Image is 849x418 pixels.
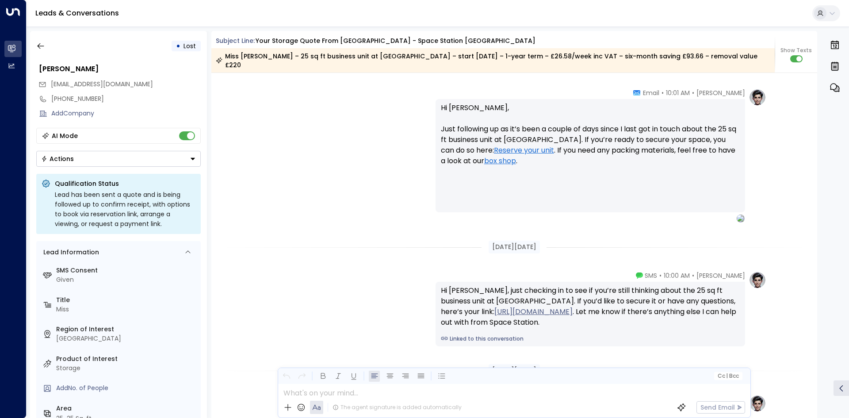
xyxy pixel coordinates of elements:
[256,36,535,46] div: Your storage quote from [GEOGRAPHIC_DATA] - Space Station [GEOGRAPHIC_DATA]
[40,248,99,257] div: Lead Information
[489,241,540,253] div: [DATE][DATE]
[664,271,690,280] span: 10:00 AM
[333,403,462,411] div: The agent signature is added automatically
[56,404,197,413] label: Area
[56,325,197,334] label: Region of Interest
[662,88,664,97] span: •
[749,88,766,106] img: profile-logo.png
[51,94,201,104] div: [PHONE_NUMBER]
[737,215,745,222] img: WENUELANORONHA18@GMAIL.COM
[51,80,153,88] span: [EMAIL_ADDRESS][DOMAIN_NAME]
[56,383,197,393] div: AddNo. of People
[56,354,197,364] label: Product of Interest
[692,88,694,97] span: •
[494,145,554,156] a: Reserve your unit
[494,307,573,317] a: [URL][DOMAIN_NAME]
[216,36,255,45] span: Subject Line:
[52,131,78,140] div: AI Mode
[36,151,201,167] button: Actions
[56,305,197,314] div: Miss
[216,52,770,69] div: Miss [PERSON_NAME] – 25 sq ft business unit at [GEOGRAPHIC_DATA] – start [DATE] – 1-year term – £...
[717,373,738,379] span: Cc Bcc
[55,190,195,229] div: Lead has been sent a quote and is being followed up to confirm receipt, with options to book via ...
[643,88,659,97] span: Email
[749,271,766,289] img: profile-logo.png
[441,285,740,328] div: Hi [PERSON_NAME], just checking in to see if you’re still thinking about the 25 sq ft business un...
[51,109,201,118] div: AddCompany
[56,275,197,284] div: Given
[36,151,201,167] div: Button group with a nested menu
[726,373,728,379] span: |
[780,46,812,54] span: Show Texts
[56,334,197,343] div: [GEOGRAPHIC_DATA]
[441,103,740,177] p: Hi [PERSON_NAME], Just following up as it’s been a couple of days since I last got in touch about...
[296,371,307,382] button: Redo
[35,8,119,18] a: Leads & Conversations
[55,179,195,188] p: Qualification Status
[696,88,745,97] span: [PERSON_NAME]
[39,64,201,74] div: [PERSON_NAME]
[281,371,292,382] button: Undo
[489,364,540,377] div: [DATE][DATE]
[56,266,197,275] label: SMS Consent
[749,395,766,412] img: profile-logo.png
[441,335,740,343] a: Linked to this conversation
[696,271,745,280] span: [PERSON_NAME]
[41,155,74,163] div: Actions
[666,88,690,97] span: 10:01 AM
[659,271,662,280] span: •
[56,295,197,305] label: Title
[484,156,516,166] a: box shop
[184,42,196,50] span: Lost
[714,372,742,380] button: Cc|Bcc
[56,364,197,373] div: Storage
[176,38,180,54] div: •
[692,271,694,280] span: •
[51,80,153,89] span: wenuelanoronha18@gmail.com
[645,271,657,280] span: SMS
